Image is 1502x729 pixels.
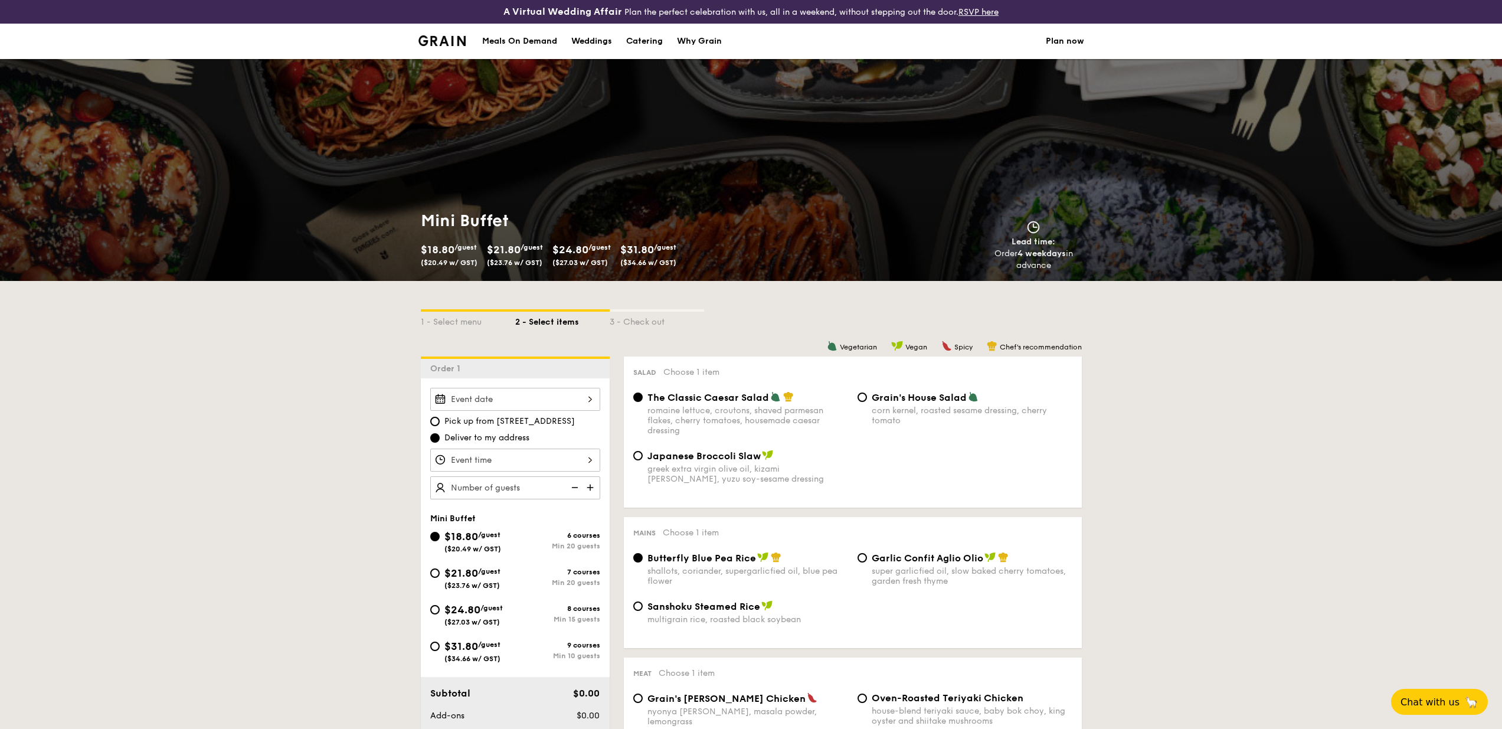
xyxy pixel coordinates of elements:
input: Grain's [PERSON_NAME] Chickennyonya [PERSON_NAME], masala powder, lemongrass [633,694,643,703]
a: Weddings [564,24,619,59]
span: Sanshoku Steamed Rice [647,601,760,612]
div: Min 20 guests [515,578,600,587]
input: Garlic Confit Aglio Oliosuper garlicfied oil, slow baked cherry tomatoes, garden fresh thyme [858,553,867,563]
div: 8 courses [515,604,600,613]
div: 3 - Check out [610,312,704,328]
span: Order 1 [430,364,465,374]
span: Chef's recommendation [1000,343,1082,351]
span: Mains [633,529,656,537]
div: 6 courses [515,531,600,540]
span: ($20.49 w/ GST) [421,259,477,267]
span: /guest [478,531,500,539]
span: $21.80 [444,567,478,580]
img: icon-reduce.1d2dbef1.svg [565,476,583,499]
input: Event time [430,449,600,472]
input: Oven-Roasted Teriyaki Chickenhouse-blend teriyaki sauce, baby bok choy, king oyster and shiitake ... [858,694,867,703]
div: greek extra virgin olive oil, kizami [PERSON_NAME], yuzu soy-sesame dressing [647,464,848,484]
span: $24.80 [444,603,480,616]
span: Meat [633,669,652,678]
span: Oven-Roasted Teriyaki Chicken [872,692,1023,704]
input: $18.80/guest($20.49 w/ GST)6 coursesMin 20 guests [430,532,440,541]
a: RSVP here [958,7,999,17]
a: Logotype [418,35,466,46]
a: Meals On Demand [475,24,564,59]
img: icon-spicy.37a8142b.svg [941,341,952,351]
div: Order in advance [981,248,1087,272]
span: /guest [654,243,676,251]
input: Sanshoku Steamed Ricemultigrain rice, roasted black soybean [633,601,643,611]
input: $31.80/guest($34.66 w/ GST)9 coursesMin 10 guests [430,642,440,651]
div: 7 courses [515,568,600,576]
div: Min 10 guests [515,652,600,660]
img: icon-spicy.37a8142b.svg [807,692,817,703]
span: Choose 1 item [663,528,719,538]
span: $0.00 [573,688,600,699]
span: Grain's House Salad [872,392,967,403]
span: $18.80 [421,243,454,256]
span: /guest [478,640,500,649]
span: Chat with us [1400,697,1460,708]
span: Japanese Broccoli Slaw [647,450,761,462]
span: Vegan [905,343,927,351]
a: Why Grain [670,24,729,59]
div: house-blend teriyaki sauce, baby bok choy, king oyster and shiitake mushrooms [872,706,1072,726]
span: Butterfly Blue Pea Rice [647,553,756,564]
div: multigrain rice, roasted black soybean [647,614,848,625]
img: icon-chef-hat.a58ddaea.svg [987,341,997,351]
span: /guest [478,567,500,576]
input: Japanese Broccoli Slawgreek extra virgin olive oil, kizami [PERSON_NAME], yuzu soy-sesame dressing [633,451,643,460]
span: Vegetarian [840,343,877,351]
span: Pick up from [STREET_ADDRESS] [444,416,575,427]
span: Choose 1 item [663,367,719,377]
input: $24.80/guest($27.03 w/ GST)8 coursesMin 15 guests [430,605,440,614]
span: $24.80 [552,243,588,256]
span: Deliver to my address [444,432,529,444]
div: nyonya [PERSON_NAME], masala powder, lemongrass [647,707,848,727]
span: Mini Buffet [430,514,476,524]
span: ($34.66 w/ GST) [444,655,500,663]
div: shallots, coriander, supergarlicfied oil, blue pea flower [647,566,848,586]
div: Catering [626,24,663,59]
input: The Classic Caesar Saladromaine lettuce, croutons, shaved parmesan flakes, cherry tomatoes, house... [633,393,643,402]
img: Grain [418,35,466,46]
span: The Classic Caesar Salad [647,392,769,403]
img: icon-add.58712e84.svg [583,476,600,499]
span: 🦙 [1464,695,1478,709]
div: Min 15 guests [515,615,600,623]
span: ($23.76 w/ GST) [487,259,542,267]
span: $31.80 [444,640,478,653]
img: icon-chef-hat.a58ddaea.svg [998,552,1009,563]
img: icon-vegan.f8ff3823.svg [984,552,996,563]
span: Spicy [954,343,973,351]
div: romaine lettuce, croutons, shaved parmesan flakes, cherry tomatoes, housemade caesar dressing [647,406,848,436]
input: Butterfly Blue Pea Riceshallots, coriander, supergarlicfied oil, blue pea flower [633,553,643,563]
input: Event date [430,388,600,411]
input: $21.80/guest($23.76 w/ GST)7 coursesMin 20 guests [430,568,440,578]
span: ($34.66 w/ GST) [620,259,676,267]
span: Grain's [PERSON_NAME] Chicken [647,693,806,704]
div: 9 courses [515,641,600,649]
div: Why Grain [677,24,722,59]
span: Garlic Confit Aglio Olio [872,553,983,564]
span: $18.80 [444,530,478,543]
img: icon-chef-hat.a58ddaea.svg [771,552,781,563]
div: Meals On Demand [482,24,557,59]
div: Plan the perfect celebration with us, all in a weekend, without stepping out the door. [411,5,1091,19]
span: /guest [521,243,543,251]
img: icon-vegan.f8ff3823.svg [891,341,903,351]
h1: Mini Buffet [421,210,747,231]
span: ($27.03 w/ GST) [444,618,500,626]
div: Min 20 guests [515,542,600,550]
div: Weddings [571,24,612,59]
span: $0.00 [577,711,600,721]
img: icon-chef-hat.a58ddaea.svg [783,391,794,402]
span: /guest [454,243,477,251]
span: ($20.49 w/ GST) [444,545,501,553]
span: /guest [480,604,503,612]
input: Pick up from [STREET_ADDRESS] [430,417,440,426]
a: Catering [619,24,670,59]
a: Plan now [1046,24,1084,59]
span: Salad [633,368,656,377]
span: ($27.03 w/ GST) [552,259,608,267]
img: icon-vegetarian.fe4039eb.svg [770,391,781,402]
